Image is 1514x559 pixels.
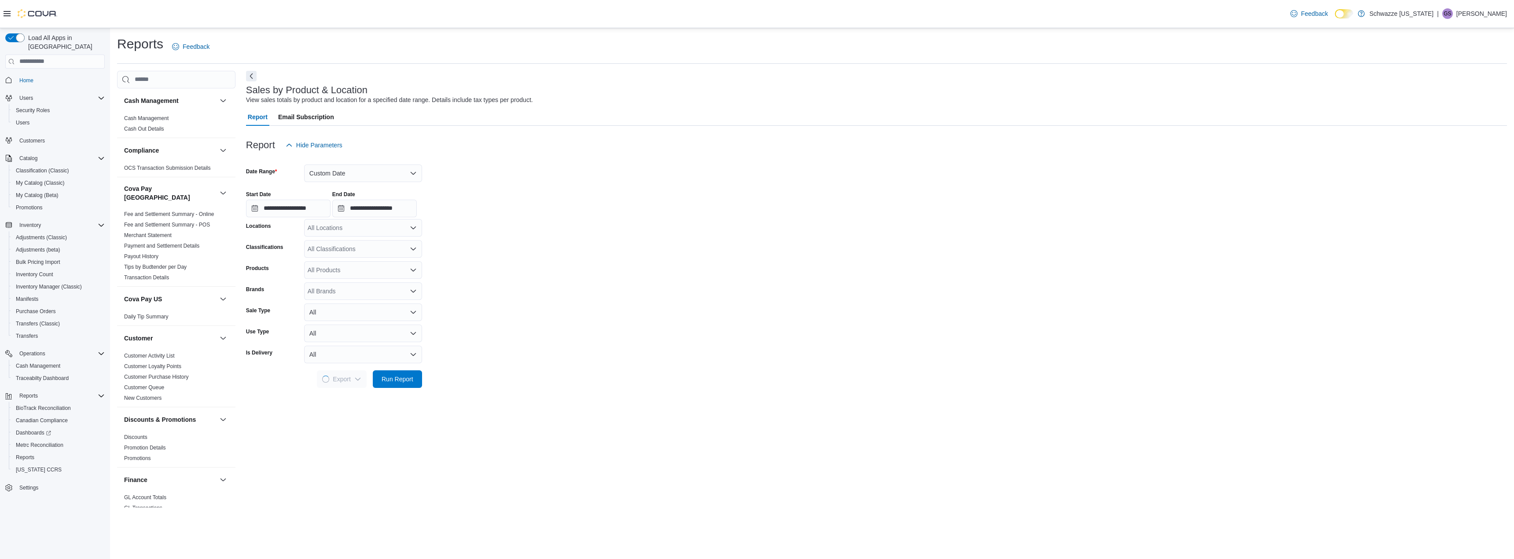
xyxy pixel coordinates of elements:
[124,415,216,424] button: Discounts & Promotions
[12,427,105,438] span: Dashboards
[9,117,108,129] button: Users
[16,454,34,461] span: Reports
[117,163,235,177] div: Compliance
[124,504,162,512] span: GL Transactions
[19,95,33,102] span: Users
[117,432,235,467] div: Discounts & Promotions
[1444,8,1451,19] span: GS
[246,200,331,217] input: Press the down key to open a popover containing a calendar.
[124,334,216,343] button: Customer
[124,165,211,171] a: OCS Transaction Submission Details
[16,391,41,401] button: Reports
[1442,8,1453,19] div: Gulzar Sayall
[12,294,42,304] a: Manifests
[124,96,216,105] button: Cash Management
[1301,9,1328,18] span: Feedback
[246,223,271,230] label: Locations
[246,244,283,251] label: Classifications
[124,232,172,238] a: Merchant Statement
[246,328,269,335] label: Use Type
[218,294,228,304] button: Cova Pay US
[16,391,105,401] span: Reports
[2,152,108,164] button: Catalog
[9,372,108,384] button: Traceabilty Dashboard
[124,274,169,281] span: Transaction Details
[124,115,169,122] span: Cash Management
[12,452,38,463] a: Reports
[16,119,29,126] span: Users
[16,93,105,103] span: Users
[218,475,228,485] button: Finance
[16,220,105,230] span: Inventory
[16,153,105,164] span: Catalog
[1456,8,1507,19] p: [PERSON_NAME]
[124,314,169,320] a: Daily Tip Summary
[16,283,82,290] span: Inventory Manager (Classic)
[12,373,105,384] span: Traceabilty Dashboard
[124,395,162,402] span: New Customers
[218,188,228,198] button: Cova Pay [GEOGRAPHIC_DATA]
[304,346,422,363] button: All
[124,126,164,132] a: Cash Out Details
[16,234,67,241] span: Adjustments (Classic)
[410,288,417,295] button: Open list of options
[124,146,216,155] button: Compliance
[246,265,269,272] label: Products
[12,117,105,128] span: Users
[19,484,38,491] span: Settings
[124,475,147,484] h3: Finance
[9,177,108,189] button: My Catalog (Classic)
[16,348,105,359] span: Operations
[9,305,108,318] button: Purchase Orders
[16,332,38,340] span: Transfers
[124,353,175,359] a: Customer Activity List
[124,475,216,484] button: Finance
[16,220,44,230] button: Inventory
[124,352,175,359] span: Customer Activity List
[246,140,275,150] h3: Report
[12,232,105,243] span: Adjustments (Classic)
[9,402,108,414] button: BioTrack Reconciliation
[16,271,53,278] span: Inventory Count
[218,414,228,425] button: Discounts & Promotions
[16,107,50,114] span: Security Roles
[9,164,108,177] button: Classification (Classic)
[117,492,235,517] div: Finance
[12,165,105,176] span: Classification (Classic)
[246,191,271,198] label: Start Date
[19,137,45,144] span: Customers
[12,373,72,384] a: Traceabilty Dashboard
[12,403,105,413] span: BioTrack Reconciliation
[9,318,108,330] button: Transfers (Classic)
[124,455,151,461] a: Promotions
[218,333,228,343] button: Customer
[9,268,108,281] button: Inventory Count
[12,202,105,213] span: Promotions
[12,294,105,304] span: Manifests
[124,444,166,451] span: Promotion Details
[124,264,187,270] a: Tips by Budtender per Day
[12,257,64,267] a: Bulk Pricing Import
[16,375,69,382] span: Traceabilty Dashboard
[124,242,199,249] span: Payment and Settlement Details
[16,348,49,359] button: Operations
[16,482,42,493] a: Settings
[246,168,277,175] label: Date Range
[16,482,105,493] span: Settings
[124,363,181,370] span: Customer Loyalty Points
[9,231,108,244] button: Adjustments (Classic)
[12,178,68,188] a: My Catalog (Classic)
[410,267,417,274] button: Open list of options
[16,362,60,369] span: Cash Management
[317,370,366,388] button: LoadingExport
[124,222,210,228] a: Fee and Settlement Summary - POS
[12,415,105,426] span: Canadian Compliance
[124,445,166,451] a: Promotion Details
[12,361,105,371] span: Cash Management
[124,494,166,501] a: GL Account Totals
[322,370,361,388] span: Export
[332,191,355,198] label: End Date
[12,269,105,280] span: Inventory Count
